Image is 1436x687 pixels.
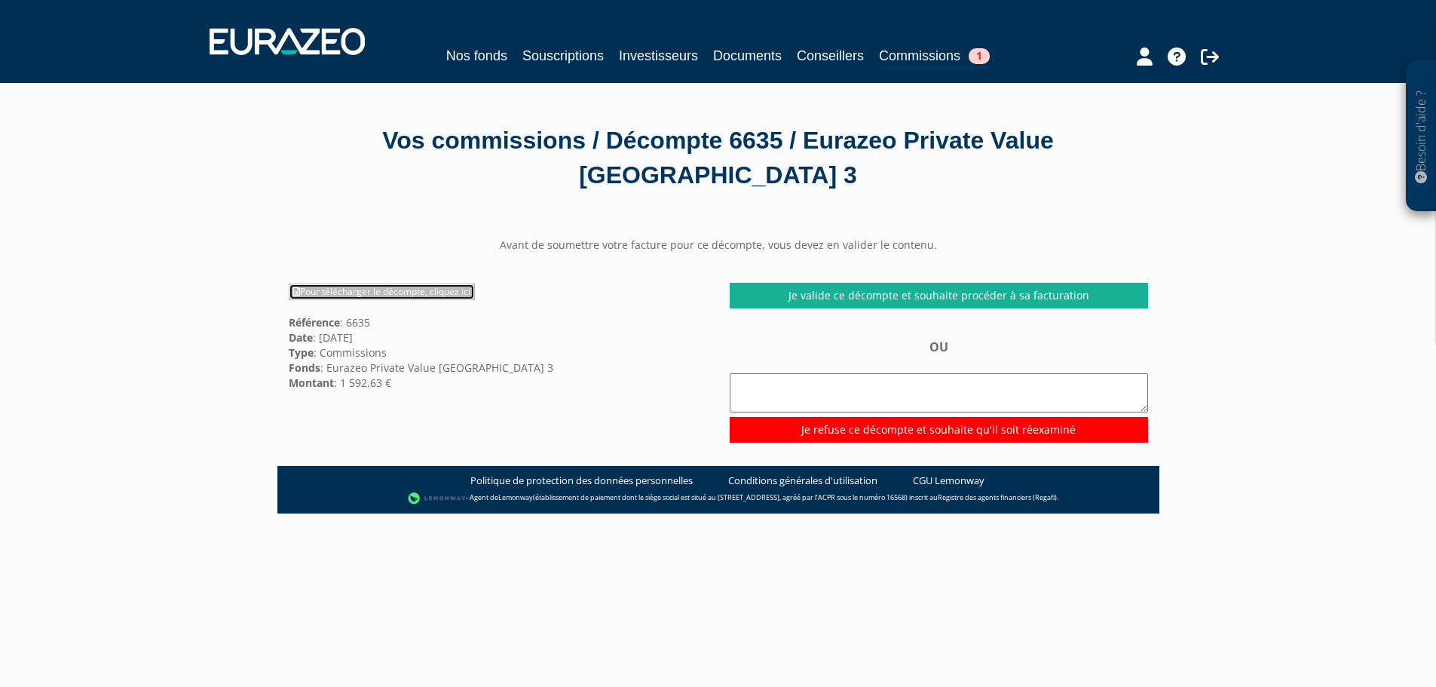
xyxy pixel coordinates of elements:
[879,45,990,69] a: Commissions1
[522,45,604,66] a: Souscriptions
[730,283,1148,308] a: Je valide ce décompte et souhaite procéder à sa facturation
[1413,69,1430,204] p: Besoin d'aide ?
[728,474,877,488] a: Conditions générales d'utilisation
[913,474,984,488] a: CGU Lemonway
[969,48,990,64] span: 1
[277,283,718,390] div: : 6635 : [DATE] : Commissions : Eurazeo Private Value [GEOGRAPHIC_DATA] 3 : 1 592,63 €
[289,315,340,330] strong: Référence
[713,45,782,66] a: Documents
[289,376,334,390] strong: Montant
[938,492,1057,502] a: Registre des agents financiers (Regafi)
[619,45,698,66] a: Investisseurs
[210,28,365,55] img: 1732889491-logotype_eurazeo_blanc_rvb.png
[292,491,1144,506] div: - Agent de (établissement de paiement dont le siège social est situé au [STREET_ADDRESS], agréé p...
[470,474,693,488] a: Politique de protection des données personnelles
[408,491,466,506] img: logo-lemonway.png
[289,330,313,345] strong: Date
[277,238,1159,253] center: Avant de soumettre votre facture pour ce décompte, vous devez en valider le contenu.
[289,124,1148,192] div: Vos commissions / Décompte 6635 / Eurazeo Private Value [GEOGRAPHIC_DATA] 3
[498,492,533,502] a: Lemonway
[730,339,1148,442] div: OU
[730,417,1148,443] input: Je refuse ce décompte et souhaite qu'il soit réexaminé
[289,284,475,300] a: Pour télécharger le décompte, cliquez ici
[289,345,314,360] strong: Type
[446,45,507,66] a: Nos fonds
[289,360,320,375] strong: Fonds
[797,45,864,66] a: Conseillers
